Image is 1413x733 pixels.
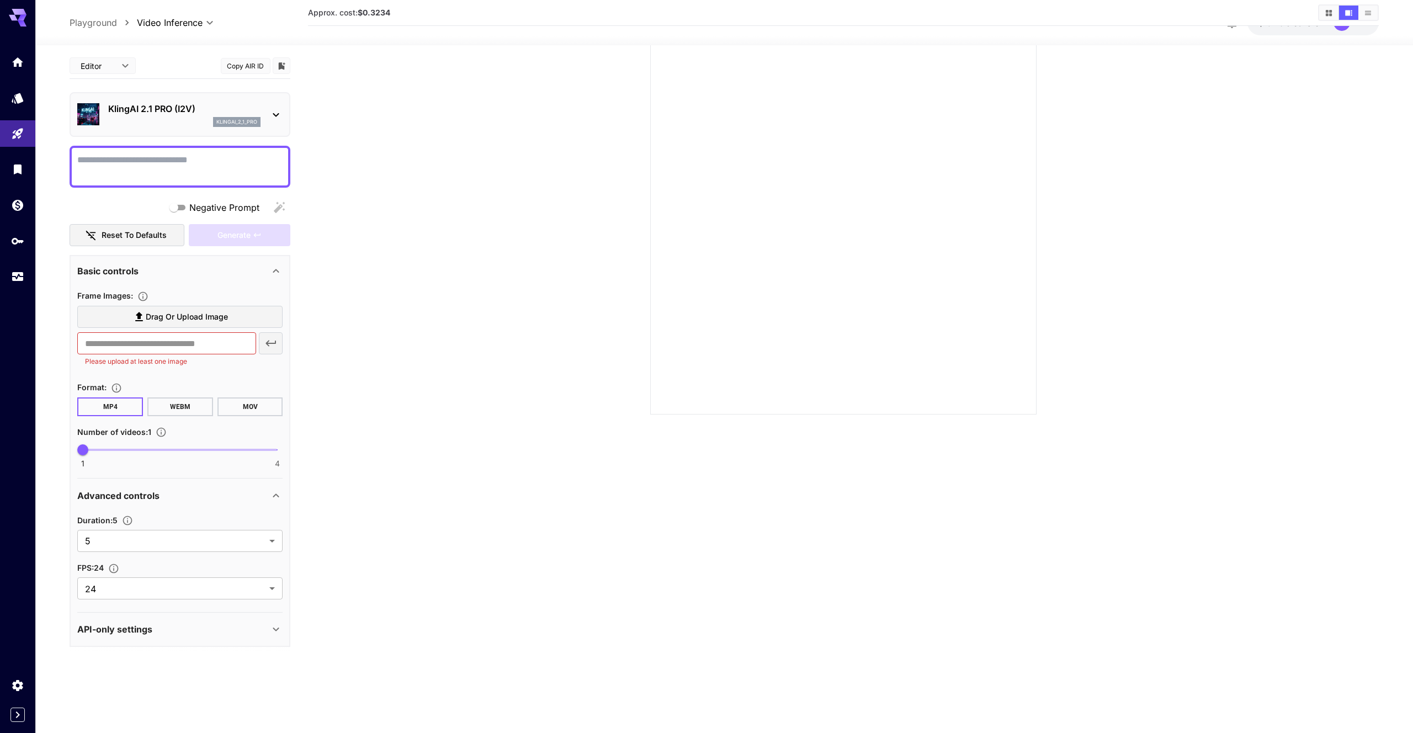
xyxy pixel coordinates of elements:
[275,458,280,469] span: 4
[77,516,118,525] span: Duration : 5
[11,162,24,176] div: Library
[104,563,124,574] button: Set the fps
[189,224,290,247] div: Please upload at least one frame image
[70,16,117,29] a: Playground
[77,306,283,328] label: Drag or upload image
[1339,6,1358,20] button: Show media in video view
[85,356,248,367] p: Please upload at least one image
[118,515,137,526] button: Set the number of duration
[108,102,261,115] p: KlingAI 2.1 PRO (I2V)
[81,60,115,72] span: Editor
[11,678,24,692] div: Settings
[77,98,283,131] div: KlingAI 2.1 PRO (I2V)klingai_2_1_pro
[189,201,259,214] span: Negative Prompt
[1286,18,1325,28] span: credits left
[85,534,265,548] span: 5
[77,563,104,572] span: FPS : 24
[216,118,257,126] p: klingai_2_1_pro
[137,16,203,29] span: Video Inference
[358,8,390,17] b: $0.3234
[77,258,283,284] div: Basic controls
[11,127,24,141] div: Playground
[70,16,137,29] nav: breadcrumb
[70,224,184,247] button: Reset to defaults
[77,264,139,278] p: Basic controls
[77,427,151,437] span: Number of videos : 1
[107,383,126,394] button: Choose the file format for the output video.
[77,383,107,392] span: Format :
[146,310,228,324] span: Drag or upload image
[151,427,171,438] button: Specify how many videos to generate in a single request. Each video generation will be charged se...
[77,291,133,300] span: Frame Images :
[217,397,283,416] button: MOV
[277,59,286,72] button: Add to library
[1318,4,1379,21] div: Show media in grid viewShow media in video viewShow media in list view
[308,8,390,17] span: Approx. cost:
[11,55,24,69] div: Home
[10,708,25,722] button: Expand sidebar
[147,397,213,416] button: WEBM
[133,291,153,302] button: Upload frame images.
[81,458,84,469] span: 1
[11,270,24,284] div: Usage
[77,616,283,642] div: API-only settings
[11,234,24,248] div: API Keys
[77,397,143,416] button: MP4
[1358,6,1378,20] button: Show media in list view
[1319,6,1338,20] button: Show media in grid view
[11,91,24,105] div: Models
[85,582,265,596] span: 24
[221,58,270,74] button: Copy AIR ID
[77,482,283,509] div: Advanced controls
[77,489,160,502] p: Advanced controls
[1258,18,1286,28] span: $19.40
[77,623,152,636] p: API-only settings
[11,198,24,212] div: Wallet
